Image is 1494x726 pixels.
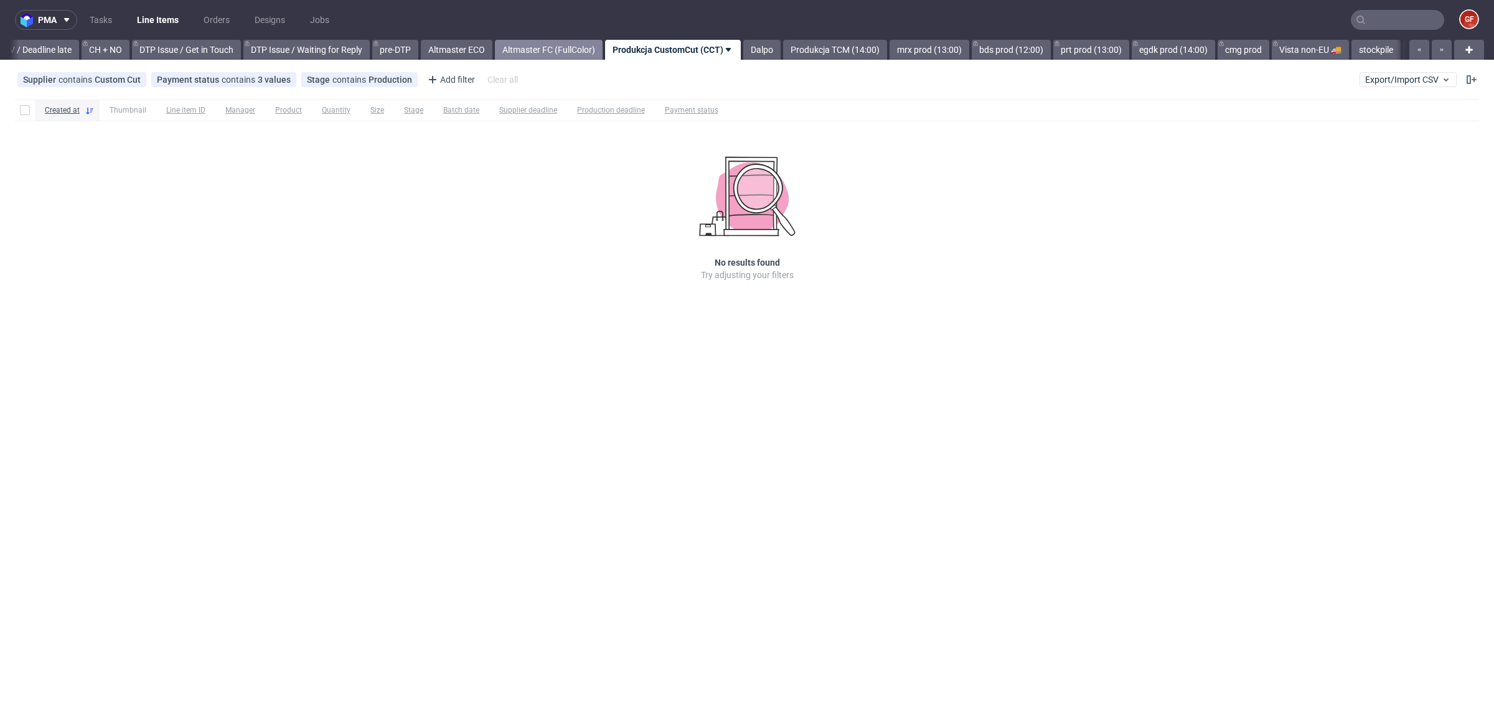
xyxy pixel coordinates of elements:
a: pre-DTP [372,40,418,60]
span: Manager [225,105,255,116]
span: contains [59,75,95,85]
a: CH + NO [82,40,129,60]
span: Thumbnail [110,105,146,116]
span: Batch date [443,105,479,116]
span: Payment status [157,75,222,85]
button: Export/Import CSV [1360,72,1457,87]
span: Product [275,105,302,116]
a: DTP Issue / Get in Touch [132,40,241,60]
a: Altmaster FC (FullColor) [495,40,603,60]
a: Designs [247,10,293,30]
a: cmg prod [1218,40,1269,60]
span: Stage [307,75,332,85]
span: Production deadline [577,105,645,116]
a: V / Deadline late [2,40,79,60]
span: contains [222,75,258,85]
span: Supplier [23,75,59,85]
span: Created at [45,105,80,116]
h3: No results found [715,256,780,269]
div: Custom Cut [95,75,141,85]
span: Size [370,105,384,116]
figcaption: GF [1460,11,1478,28]
a: Produkcja CustomCut (CCT) [605,40,741,60]
span: Export/Import CSV [1365,75,1451,85]
a: Line Items [129,10,186,30]
a: Produkcja TCM (14:00) [783,40,887,60]
a: Orders [196,10,237,30]
a: Dalpo [743,40,781,60]
div: 3 values [258,75,291,85]
a: DTP Issue / Waiting for Reply [243,40,370,60]
a: prt prod (13:00) [1053,40,1129,60]
span: Line item ID [166,105,205,116]
img: logo [21,13,38,27]
button: pma [15,10,77,30]
a: stockpile [1351,40,1401,60]
span: Stage [404,105,423,116]
span: Supplier deadline [499,105,557,116]
span: Quantity [322,105,350,116]
div: Clear all [485,71,520,88]
a: Vista non-EU 🚚 [1272,40,1349,60]
span: Payment status [665,105,718,116]
span: pma [38,16,57,24]
a: Jobs [303,10,337,30]
a: Tasks [82,10,120,30]
a: bds prod (12:00) [972,40,1051,60]
div: Add filter [423,70,477,90]
a: Altmaster ECO [421,40,492,60]
span: contains [332,75,369,85]
a: mrx prod (13:00) [890,40,969,60]
p: Try adjusting your filters [701,269,794,281]
div: Production [369,75,412,85]
a: egdk prod (14:00) [1132,40,1215,60]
